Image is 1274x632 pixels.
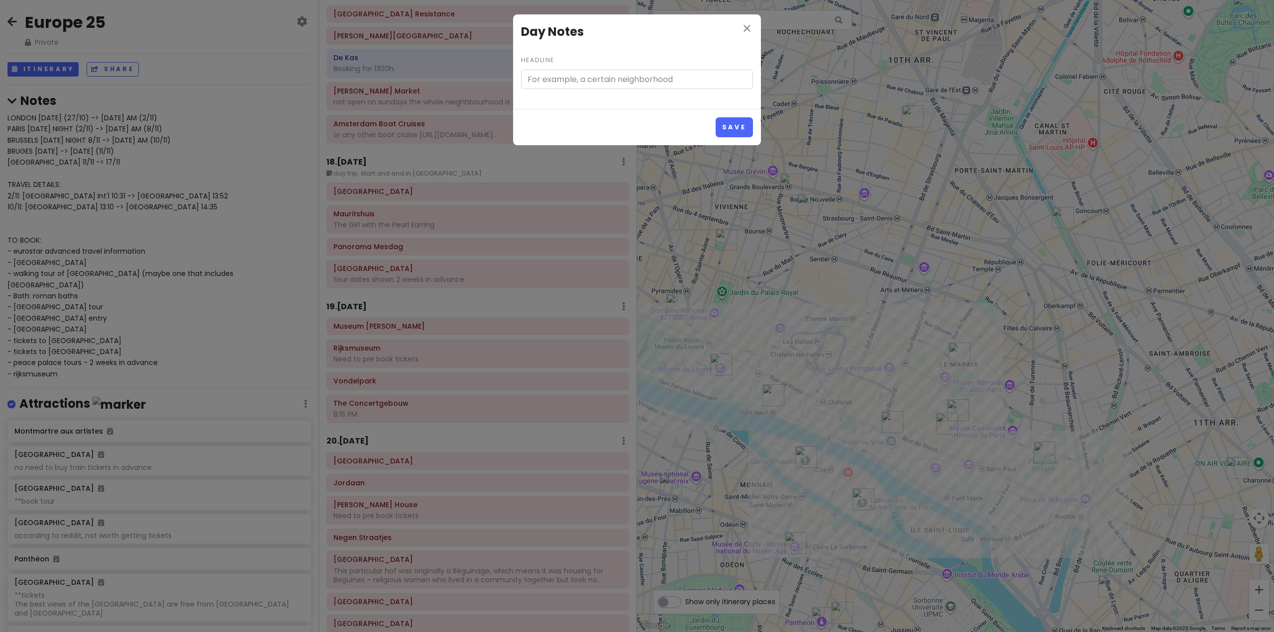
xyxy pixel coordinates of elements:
[741,22,753,36] button: Close
[716,117,753,137] button: Save
[521,55,554,65] label: Headline
[741,22,753,34] i: close
[521,22,753,41] h4: Day Notes
[521,70,753,90] input: For example, a certain neighborhood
